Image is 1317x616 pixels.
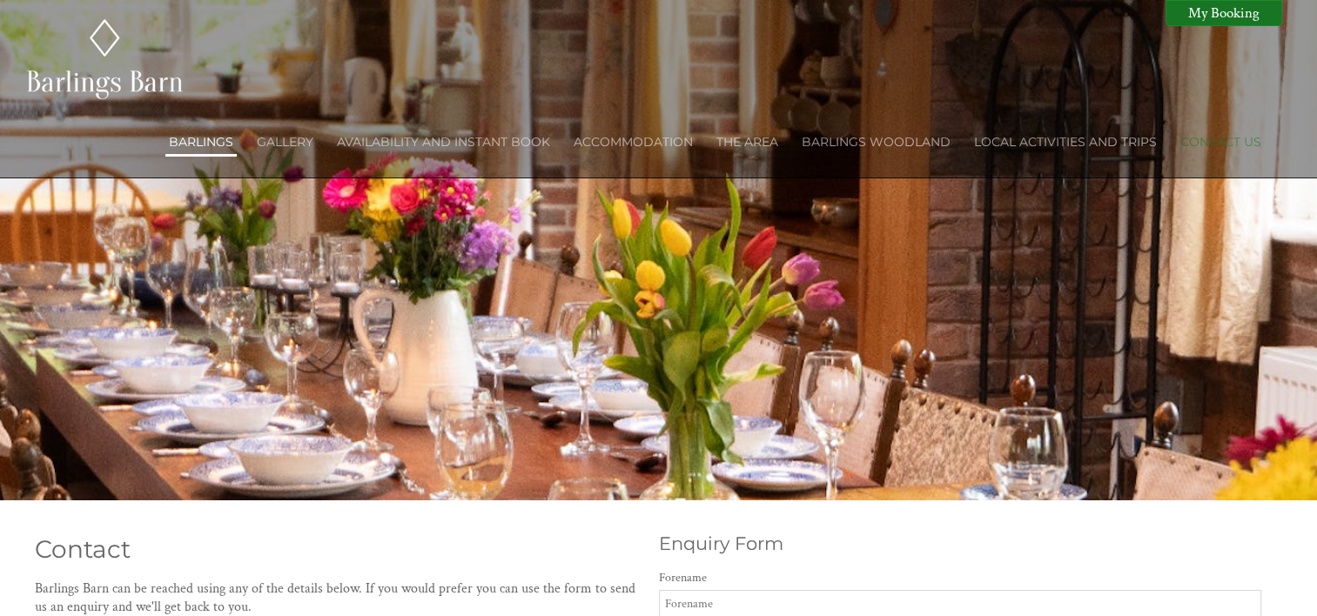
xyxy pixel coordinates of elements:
[802,134,951,150] a: Barlings Woodland
[257,134,313,150] a: Gallery
[35,579,638,616] p: Barlings Barn can be reached using any of the details below. If you would prefer you can use the ...
[974,134,1157,150] a: Local activities and trips
[169,134,233,150] a: Barlings
[1180,134,1261,150] a: Contact Us
[659,532,1262,554] h2: Enquiry Form
[24,17,185,102] img: Barlings Barn
[35,534,638,564] h1: Contact
[716,134,778,150] a: The Area
[659,570,1262,586] label: Forename
[574,134,693,150] a: Accommodation
[337,134,550,150] a: Availability and Instant Book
